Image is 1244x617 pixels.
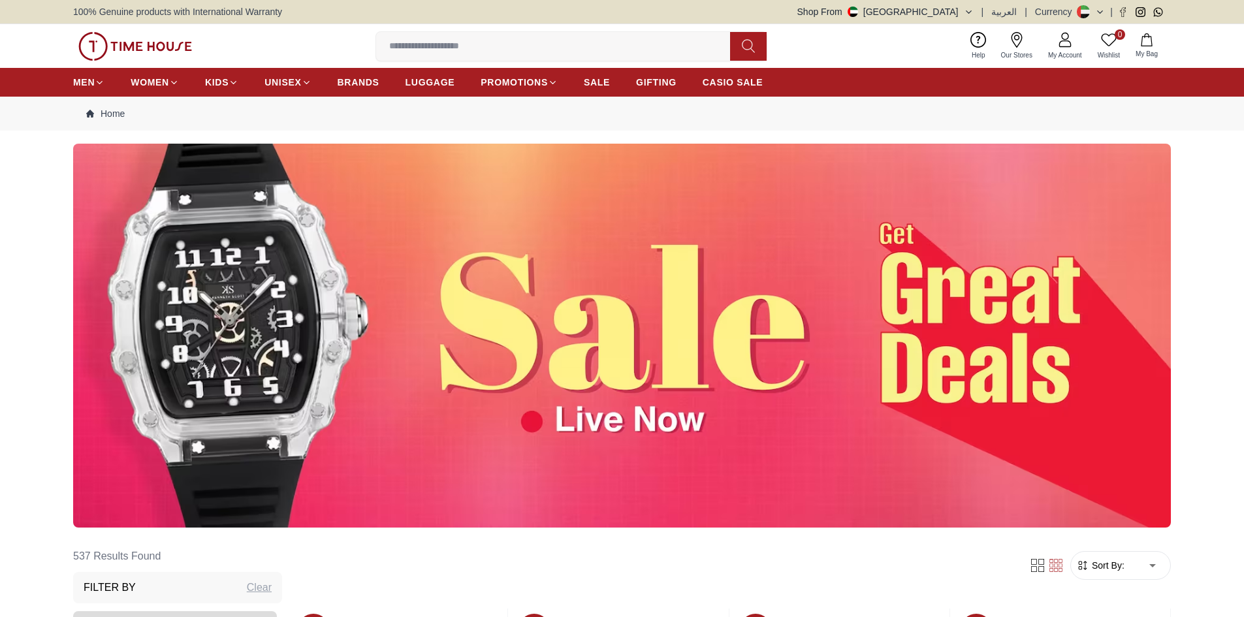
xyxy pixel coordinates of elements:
[1089,559,1124,572] span: Sort By:
[996,50,1038,60] span: Our Stores
[86,107,125,120] a: Home
[481,71,558,94] a: PROMOTIONS
[964,29,993,63] a: Help
[636,76,677,89] span: GIFTING
[338,71,379,94] a: BRANDS
[1128,31,1166,61] button: My Bag
[1035,5,1077,18] div: Currency
[848,7,858,17] img: United Arab Emirates
[966,50,991,60] span: Help
[406,71,455,94] a: LUGGAGE
[481,76,548,89] span: PROMOTIONS
[78,32,192,61] img: ...
[338,76,379,89] span: BRANDS
[73,97,1171,131] nav: Breadcrumb
[1136,7,1145,17] a: Instagram
[1130,49,1163,59] span: My Bag
[131,71,179,94] a: WOMEN
[991,5,1017,18] button: العربية
[205,71,238,94] a: KIDS
[1110,5,1113,18] span: |
[205,76,229,89] span: KIDS
[1115,29,1125,40] span: 0
[584,76,610,89] span: SALE
[1153,7,1163,17] a: Whatsapp
[73,76,95,89] span: MEN
[1025,5,1027,18] span: |
[993,29,1040,63] a: Our Stores
[703,71,763,94] a: CASIO SALE
[584,71,610,94] a: SALE
[73,541,282,572] h6: 537 Results Found
[636,71,677,94] a: GIFTING
[1092,50,1125,60] span: Wishlist
[73,144,1171,528] img: ...
[131,76,169,89] span: WOMEN
[247,580,272,595] div: Clear
[406,76,455,89] span: LUGGAGE
[797,5,974,18] button: Shop From[GEOGRAPHIC_DATA]
[1090,29,1128,63] a: 0Wishlist
[981,5,984,18] span: |
[73,5,282,18] span: 100% Genuine products with International Warranty
[1076,559,1124,572] button: Sort By:
[73,71,104,94] a: MEN
[264,76,301,89] span: UNISEX
[84,580,136,595] h3: Filter By
[703,76,763,89] span: CASIO SALE
[1043,50,1087,60] span: My Account
[1118,7,1128,17] a: Facebook
[264,71,311,94] a: UNISEX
